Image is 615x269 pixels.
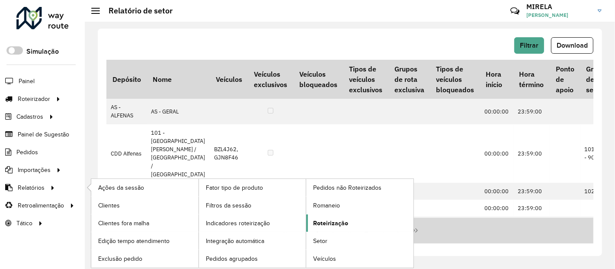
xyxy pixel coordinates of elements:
th: Hora início [480,60,513,99]
th: Hora término [513,60,550,99]
span: Clientes [98,201,120,210]
td: 23:59:00 [513,99,550,124]
th: Grupos de rota exclusiva [388,60,430,99]
td: 23:59:00 [513,217,550,250]
a: Integração automática [199,232,306,250]
td: 101 - [GEOGRAPHIC_DATA][PERSON_NAME] / [GEOGRAPHIC_DATA] / [GEOGRAPHIC_DATA] [147,124,210,183]
th: Veículos bloqueados [293,60,343,99]
a: Veículos [306,250,413,267]
a: Roteirização [306,214,413,232]
button: Filtrar [514,37,544,54]
th: Ponto de apoio [550,60,580,99]
h3: MIRELA [526,3,591,11]
span: [PERSON_NAME] [526,11,591,19]
span: Exclusão pedido [98,254,142,263]
span: Tático [16,219,32,228]
a: Romaneio [306,197,413,214]
td: 00:00:00 [480,99,513,124]
span: Roteirização [313,219,348,228]
td: 00:00:00 [480,124,513,183]
span: Ações da sessão [98,183,144,192]
span: Pedidos agrupados [206,254,258,263]
span: Roteirizador [18,94,50,104]
td: 00:00:00 [480,200,513,217]
span: Pedidos não Roteirizados [313,183,381,192]
a: Edição tempo atendimento [91,232,199,250]
th: Tipos de veículos bloqueados [430,60,480,99]
span: Integração automática [206,237,264,246]
a: Indicadores roteirização [199,214,306,232]
a: Pedidos não Roteirizados [306,179,413,196]
td: 23:59:00 [513,200,550,217]
a: Clientes [91,197,199,214]
a: Exclusão pedido [91,250,199,267]
span: Filtrar [520,42,538,49]
a: Setor [306,232,413,250]
th: Veículos exclusivos [248,60,293,99]
a: Contato Rápido [506,2,524,20]
span: Indicadores roteirização [206,219,270,228]
span: Painel [19,77,35,86]
td: AS - GERAL [147,99,210,124]
span: Pedidos [16,148,38,157]
a: Filtros da sessão [199,197,306,214]
th: Nome [147,60,210,99]
th: Depósito [106,60,147,99]
td: 23:59:00 [513,183,550,200]
span: Filtros da sessão [206,201,251,210]
th: Tipos de veículos exclusivos [343,60,388,99]
a: Fator tipo de produto [199,179,306,196]
a: Clientes fora malha [91,214,199,232]
h2: Relatório de setor [100,6,173,16]
span: Cadastros [16,112,43,121]
td: CDD Alfenas [106,124,147,183]
span: Clientes fora malha [98,219,149,228]
td: 00:00:00 [480,183,513,200]
td: AS - ALFENAS [106,99,147,124]
td: BZL4J62, GJN8F46 [210,124,248,183]
span: Fator tipo de produto [206,183,263,192]
a: Ações da sessão [91,179,199,196]
span: Importações [18,165,51,175]
label: Simulação [26,46,59,57]
button: Download [551,37,593,54]
span: Relatórios [18,183,45,192]
span: Edição tempo atendimento [98,237,170,246]
td: 23:59:00 [513,124,550,183]
span: Romaneio [313,201,340,210]
span: Setor [313,237,327,246]
span: Painel de Sugestão [18,130,69,139]
span: Veículos [313,254,336,263]
th: Veículos [210,60,248,99]
a: Pedidos agrupados [199,250,306,267]
span: Download [557,42,588,49]
td: 00:00:00 [480,217,513,250]
button: Last Page [407,222,423,239]
span: Retroalimentação [18,201,64,210]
